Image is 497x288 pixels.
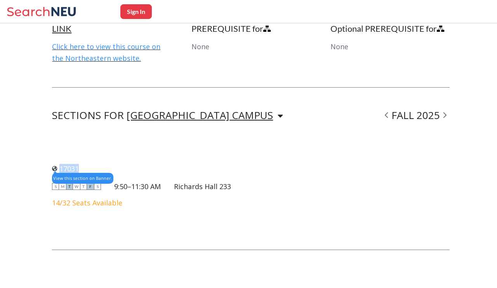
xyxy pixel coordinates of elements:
span: M [59,183,66,190]
span: S [52,183,59,190]
span: S [94,183,101,190]
button: Sign In [120,4,152,19]
div: 14/32 Seats Available [52,198,231,207]
div: Richards Hall 233 [174,182,231,191]
h4: PREREQUISITE for [191,23,311,34]
span: W [73,183,80,190]
span: T [80,183,87,190]
div: 9:50–11:30 AM [114,182,161,191]
a: 17031 [52,164,79,173]
h4: LINK [52,23,171,34]
span: None [191,42,209,51]
span: T [66,183,73,190]
div: [GEOGRAPHIC_DATA] CAMPUS [127,111,273,119]
h4: Optional PREREQUISITE for [330,23,450,34]
span: F [87,183,94,190]
div: FALL 2025 [382,111,450,120]
div: SECTIONS FOR [52,111,283,120]
span: None [330,42,348,51]
a: Click here to view this course on the Northeastern website. [52,42,160,63]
